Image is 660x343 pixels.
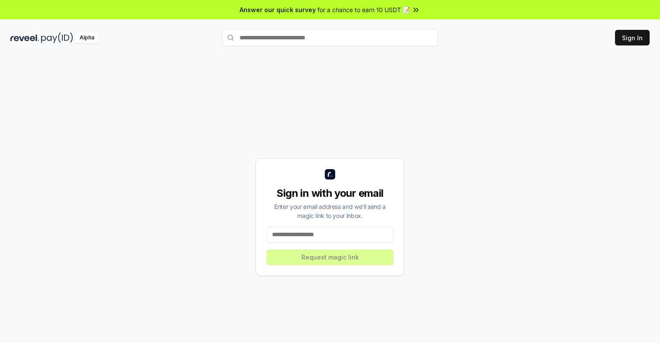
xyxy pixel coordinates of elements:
[266,202,394,220] div: Enter your email address and we’ll send a magic link to your inbox.
[615,30,650,45] button: Sign In
[41,32,73,43] img: pay_id
[266,186,394,200] div: Sign in with your email
[240,5,316,14] span: Answer our quick survey
[325,169,335,180] img: logo_small
[10,32,39,43] img: reveel_dark
[317,5,410,14] span: for a chance to earn 10 USDT 📝
[75,32,99,43] div: Alpha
